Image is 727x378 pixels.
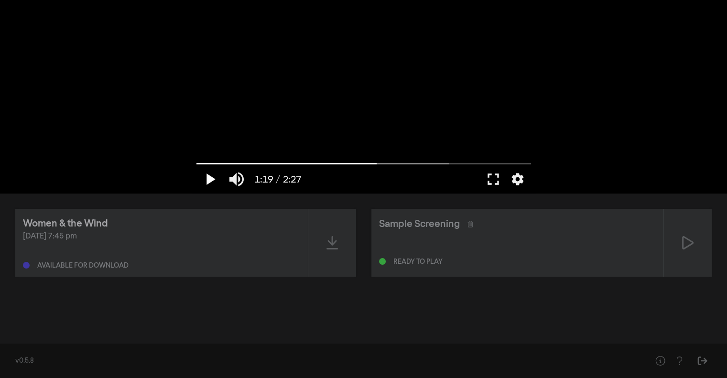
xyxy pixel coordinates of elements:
[480,165,507,194] button: Full screen
[250,165,306,194] button: 1:19 / 2:27
[507,165,529,194] button: More settings
[23,231,300,242] div: [DATE] 7:45 pm
[393,259,443,265] div: Ready to play
[37,262,129,269] div: Available for download
[693,351,712,370] button: Sign Out
[15,356,631,366] div: v0.5.8
[651,351,670,370] button: Help
[223,165,250,194] button: Mute
[670,351,689,370] button: Help
[379,217,460,231] div: Sample Screening
[23,216,108,231] div: Women & the Wind
[196,165,223,194] button: Play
